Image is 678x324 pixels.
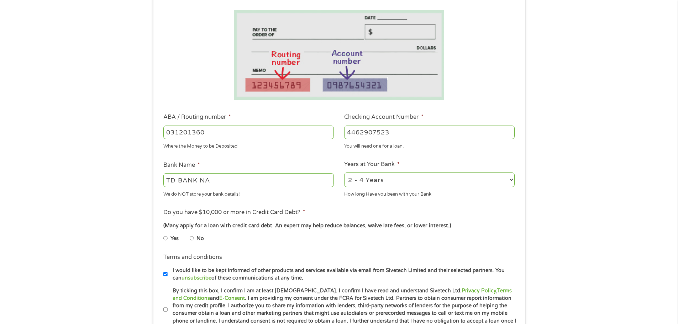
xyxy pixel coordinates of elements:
a: unsubscribe [182,275,211,281]
a: E-Consent [219,295,245,301]
label: Do you have $10,000 or more in Credit Card Debt? [163,209,305,216]
label: ABA / Routing number [163,113,231,121]
input: 263177916 [163,126,334,139]
img: Routing number location [234,10,445,100]
label: Terms and conditions [163,254,222,261]
div: How long Have you been with your Bank [344,188,515,198]
div: We do NOT store your bank details! [163,188,334,198]
div: Where the Money to be Deposited [163,140,334,150]
label: Checking Account Number [344,113,424,121]
label: Bank Name [163,161,200,169]
label: I would like to be kept informed of other products and services available via email from Sivetech... [168,267,517,282]
input: 345634636 [344,126,515,139]
label: Yes [170,235,179,243]
label: No [196,235,204,243]
a: Terms and Conditions [173,288,512,301]
div: (Many apply for a loan with credit card debt. An expert may help reduce balances, waive late fees... [163,222,514,230]
a: Privacy Policy [462,288,496,294]
div: You will need one for a loan. [344,140,515,150]
label: Years at Your Bank [344,161,400,168]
